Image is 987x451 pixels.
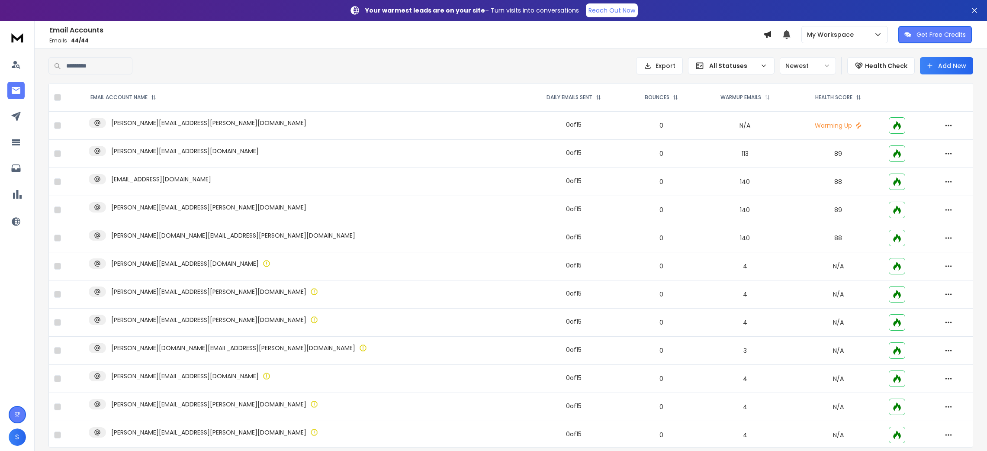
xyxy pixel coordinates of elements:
[49,25,763,35] h1: Email Accounts
[111,203,306,212] p: [PERSON_NAME][EMAIL_ADDRESS][PERSON_NAME][DOMAIN_NAME]
[588,6,635,15] p: Reach Out Now
[697,421,793,449] td: 4
[9,428,26,446] button: S
[645,94,669,101] p: BOUNCES
[631,318,692,327] p: 0
[815,94,852,101] p: HEALTH SCORE
[631,234,692,242] p: 0
[697,365,793,393] td: 4
[697,252,793,280] td: 4
[566,261,582,270] div: 0 of 15
[566,148,582,157] div: 0 of 15
[847,57,915,74] button: Health Check
[793,224,883,252] td: 88
[798,431,878,439] p: N/A
[90,94,156,101] div: EMAIL ACCOUNT NAME
[566,345,582,354] div: 0 of 15
[566,402,582,410] div: 0 of 15
[71,37,89,44] span: 44 / 44
[111,316,306,324] p: [PERSON_NAME][EMAIL_ADDRESS][PERSON_NAME][DOMAIN_NAME]
[9,29,26,45] img: logo
[566,177,582,185] div: 0 of 15
[111,400,306,409] p: [PERSON_NAME][EMAIL_ADDRESS][PERSON_NAME][DOMAIN_NAME]
[798,403,878,411] p: N/A
[798,346,878,355] p: N/A
[566,120,582,129] div: 0 of 15
[793,196,883,224] td: 89
[697,112,793,140] td: N/A
[916,30,966,39] p: Get Free Credits
[697,337,793,365] td: 3
[566,233,582,242] div: 0 of 15
[365,6,485,15] strong: Your warmest leads are on your site
[566,430,582,438] div: 0 of 15
[697,224,793,252] td: 140
[697,196,793,224] td: 140
[697,393,793,421] td: 4
[807,30,857,39] p: My Workspace
[566,289,582,298] div: 0 of 15
[631,290,692,299] p: 0
[798,290,878,299] p: N/A
[697,168,793,196] td: 140
[793,140,883,168] td: 89
[631,346,692,355] p: 0
[547,94,592,101] p: DAILY EMAILS SENT
[566,317,582,326] div: 0 of 15
[111,231,355,240] p: [PERSON_NAME][DOMAIN_NAME][EMAIL_ADDRESS][PERSON_NAME][DOMAIN_NAME]
[697,280,793,309] td: 4
[780,57,836,74] button: Newest
[793,168,883,196] td: 88
[798,318,878,327] p: N/A
[111,287,306,296] p: [PERSON_NAME][EMAIL_ADDRESS][PERSON_NAME][DOMAIN_NAME]
[631,149,692,158] p: 0
[631,206,692,214] p: 0
[631,431,692,439] p: 0
[566,374,582,382] div: 0 of 15
[697,140,793,168] td: 113
[697,309,793,337] td: 4
[709,61,757,70] p: All Statuses
[631,121,692,130] p: 0
[111,175,211,184] p: [EMAIL_ADDRESS][DOMAIN_NAME]
[111,372,259,380] p: [PERSON_NAME][EMAIL_ADDRESS][DOMAIN_NAME]
[566,205,582,213] div: 0 of 15
[631,403,692,411] p: 0
[920,57,973,74] button: Add New
[631,374,692,383] p: 0
[365,6,579,15] p: – Turn visits into conversations
[798,121,878,130] p: Warming Up
[111,259,259,268] p: [PERSON_NAME][EMAIL_ADDRESS][DOMAIN_NAME]
[586,3,638,17] a: Reach Out Now
[798,374,878,383] p: N/A
[111,147,259,155] p: [PERSON_NAME][EMAIL_ADDRESS][DOMAIN_NAME]
[865,61,907,70] p: Health Check
[111,428,306,437] p: [PERSON_NAME][EMAIL_ADDRESS][PERSON_NAME][DOMAIN_NAME]
[631,262,692,271] p: 0
[898,26,972,43] button: Get Free Credits
[49,37,763,44] p: Emails :
[631,177,692,186] p: 0
[111,344,355,352] p: [PERSON_NAME][DOMAIN_NAME][EMAIL_ADDRESS][PERSON_NAME][DOMAIN_NAME]
[111,119,306,127] p: [PERSON_NAME][EMAIL_ADDRESS][PERSON_NAME][DOMAIN_NAME]
[798,262,878,271] p: N/A
[720,94,761,101] p: WARMUP EMAILS
[636,57,683,74] button: Export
